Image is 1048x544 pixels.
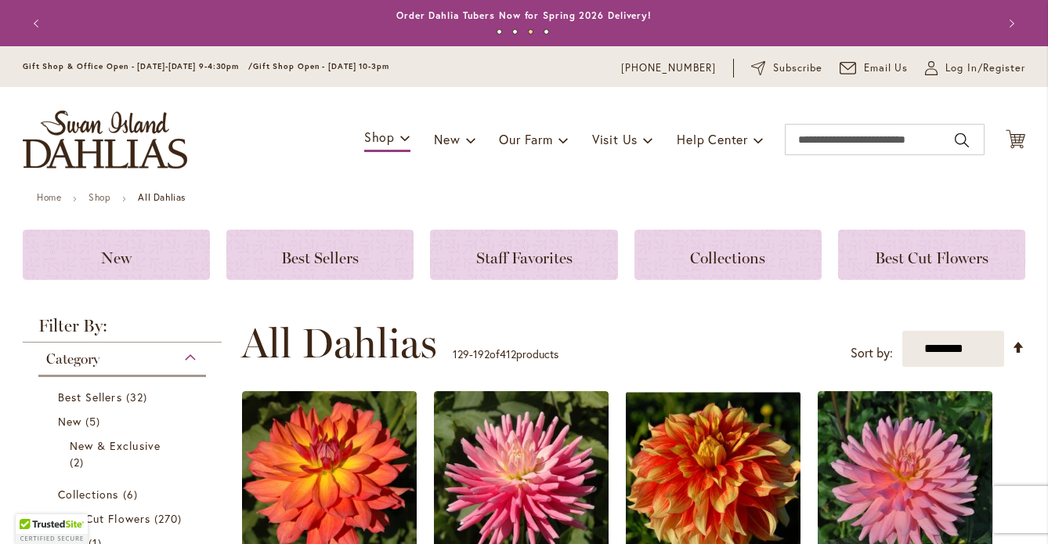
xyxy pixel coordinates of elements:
button: 3 of 4 [528,29,533,34]
a: Shop [89,191,110,203]
button: 2 of 4 [512,29,518,34]
a: Best Sellers [58,389,190,405]
button: Previous [23,8,54,39]
span: Best Sellers [281,248,359,267]
a: Log In/Register [925,60,1025,76]
span: Visit Us [592,131,638,147]
span: Subscribe [773,60,822,76]
span: Log In/Register [945,60,1025,76]
span: New [101,248,132,267]
span: Best Cut Flowers [875,248,988,267]
strong: All Dahlias [138,191,186,203]
a: [PHONE_NUMBER] [621,60,716,76]
a: Home [37,191,61,203]
span: New & Exclusive [70,438,161,453]
span: Shop [364,129,395,145]
span: Staff Favorites [476,248,573,267]
label: Sort by: [851,339,893,368]
a: New [58,413,190,430]
iframe: Launch Accessibility Center [12,488,56,532]
span: 129 [453,346,469,361]
a: Collections [58,486,190,502]
a: Best Cut Flowers [838,230,1025,280]
a: Subscribe [751,60,822,76]
span: Gift Shop Open - [DATE] 10-3pm [253,61,389,71]
span: Collections [58,487,119,502]
span: All Dahlias [241,320,437,367]
span: Our Farm [499,131,552,147]
span: 6 [123,486,142,502]
button: 4 of 4 [544,29,549,34]
p: - of products [453,342,558,367]
span: Gift Shop & Office Open - [DATE]-[DATE] 9-4:30pm / [23,61,253,71]
a: New [23,230,210,280]
strong: Filter By: [23,317,222,343]
span: 32 [126,389,151,405]
button: 1 of 4 [497,29,502,34]
span: 2 [70,454,88,470]
span: Category [46,350,99,368]
span: Collections [690,248,765,267]
span: 5 [85,413,104,430]
a: Order Dahlia Tubers Now for Spring 2026 Delivery! [396,9,652,21]
span: Email Us [864,60,909,76]
a: Staff Favorites [430,230,617,280]
a: Email Us [840,60,909,76]
span: Help Center [677,131,748,147]
span: 192 [473,346,490,361]
a: New &amp; Exclusive [70,437,179,470]
span: Best Sellers [58,390,122,404]
span: 270 [154,510,186,527]
a: Best Sellers [226,230,414,280]
span: New [58,414,81,429]
a: store logo [23,111,187,169]
button: Next [994,8,1025,39]
a: Collections [634,230,822,280]
span: Best Cut Flowers [58,511,150,526]
a: Best Cut Flowers [58,510,190,527]
span: 412 [500,346,516,361]
span: New [434,131,460,147]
